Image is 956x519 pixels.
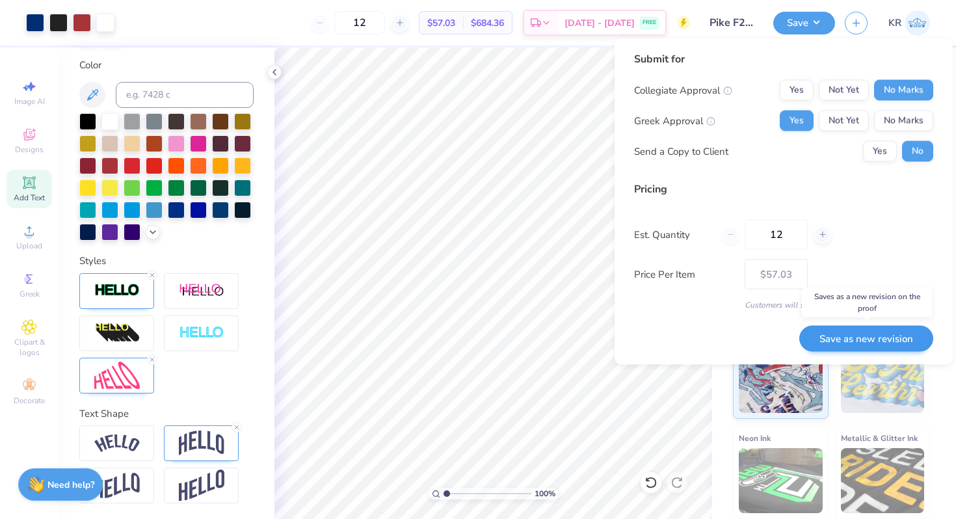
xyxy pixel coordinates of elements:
a: KR [888,10,930,36]
span: Metallic & Glitter Ink [841,431,918,445]
button: No Marks [874,111,933,131]
span: [DATE] - [DATE] [564,16,635,30]
img: Standard [739,348,823,413]
span: Upload [16,241,42,251]
img: Free Distort [94,362,140,390]
div: Text Shape [79,406,254,421]
button: Yes [780,111,814,131]
div: Styles [79,254,254,269]
img: Arch [179,431,224,455]
img: Shadow [179,283,224,299]
div: Greek Approval [634,113,715,128]
img: Flag [94,473,140,498]
div: Customers will see this price on HQ. [634,299,933,311]
button: Save [773,12,835,34]
img: Neon Ink [739,448,823,513]
span: $57.03 [427,16,455,30]
img: Puff Ink [841,348,925,413]
button: Yes [780,80,814,101]
img: Arc [94,434,140,452]
button: Yes [863,141,897,162]
input: – – [334,11,385,34]
img: 3d Illusion [94,323,140,343]
span: FREE [643,18,656,27]
span: Image AI [14,96,45,107]
button: Not Yet [819,111,869,131]
span: Neon Ink [739,431,771,445]
span: Decorate [14,395,45,406]
label: Price Per Item [634,267,735,282]
img: Rise [179,470,224,501]
input: Untitled Design [700,10,763,36]
button: Save as new revision [799,325,933,352]
span: Clipart & logos [7,337,52,358]
span: Add Text [14,193,45,203]
span: 100 % [535,488,555,499]
button: No Marks [874,80,933,101]
div: Color [79,58,254,73]
div: Send a Copy to Client [634,144,728,159]
div: Collegiate Approval [634,83,732,98]
img: Metallic & Glitter Ink [841,448,925,513]
button: No [902,141,933,162]
button: Not Yet [819,80,869,101]
img: Negative Space [179,326,224,341]
span: $684.36 [471,16,504,30]
div: Submit for [634,51,933,67]
img: Kaylee Rivera [905,10,930,36]
strong: Need help? [47,479,94,491]
div: Pricing [634,181,933,197]
span: Designs [15,144,44,155]
input: – – [745,220,808,250]
span: KR [888,16,901,31]
div: Saves as a new revision on the proof [802,287,932,317]
img: Stroke [94,283,140,298]
input: e.g. 7428 c [116,82,254,108]
span: Greek [20,289,40,299]
label: Est. Quantity [634,227,711,242]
